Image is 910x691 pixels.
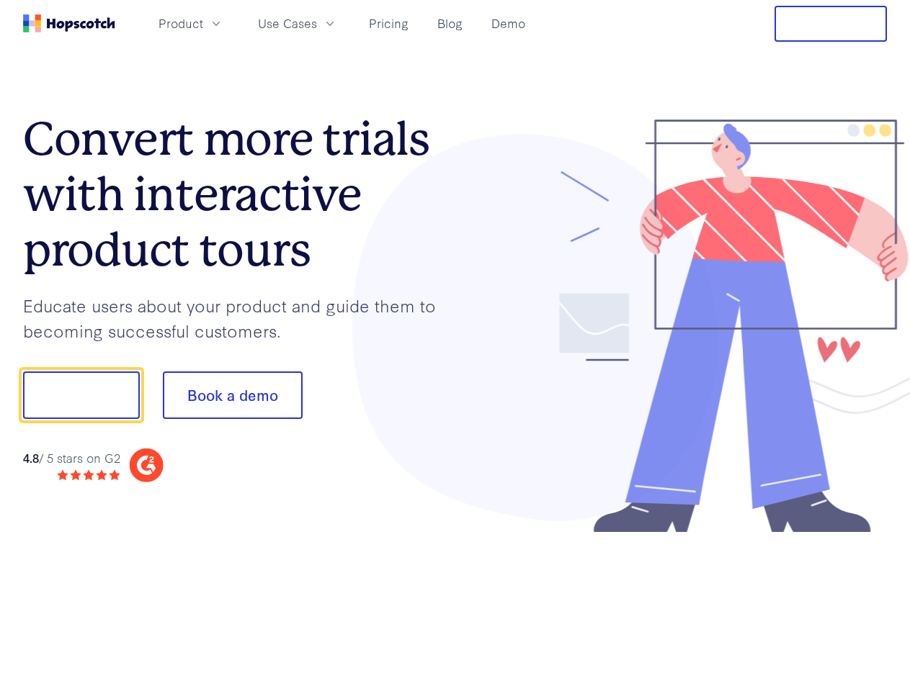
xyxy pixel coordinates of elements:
[150,12,232,35] button: Product
[23,14,115,32] a: Home
[775,6,887,42] button: Free Trial
[23,112,455,277] h1: Convert more trials with interactive product tours
[23,293,455,343] p: Educate users about your product and guide them to becoming successful customers.
[159,14,203,32] span: Product
[23,449,39,466] strong: 4.8
[249,12,346,35] button: Use Cases
[258,14,317,32] span: Use Cases
[163,371,303,419] button: Book a demo
[432,12,468,35] a: Blog
[23,371,140,419] button: Show me!
[486,12,531,35] a: Demo
[23,449,120,467] div: / 5 stars on G2
[363,12,414,35] a: Pricing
